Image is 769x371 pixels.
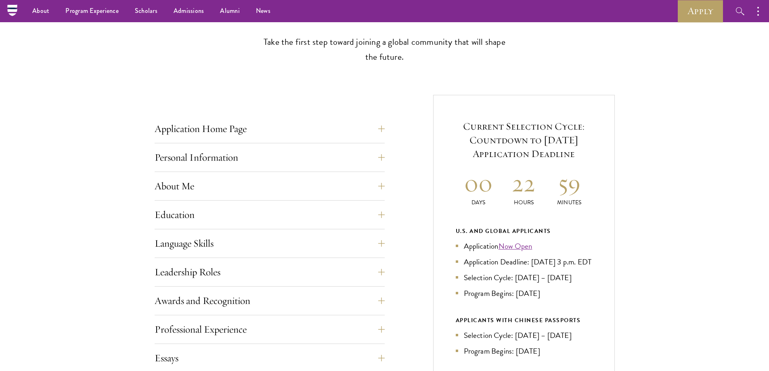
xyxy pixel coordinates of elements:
[260,35,510,65] p: Take the first step toward joining a global community that will shape the future.
[155,119,385,138] button: Application Home Page
[155,348,385,368] button: Essays
[456,272,592,283] li: Selection Cycle: [DATE] – [DATE]
[155,320,385,339] button: Professional Experience
[456,240,592,252] li: Application
[456,226,592,236] div: U.S. and Global Applicants
[547,198,592,207] p: Minutes
[547,168,592,198] h2: 59
[456,119,592,161] h5: Current Selection Cycle: Countdown to [DATE] Application Deadline
[155,148,385,167] button: Personal Information
[456,287,592,299] li: Program Begins: [DATE]
[456,345,592,357] li: Program Begins: [DATE]
[155,291,385,310] button: Awards and Recognition
[456,315,592,325] div: APPLICANTS WITH CHINESE PASSPORTS
[155,234,385,253] button: Language Skills
[155,176,385,196] button: About Me
[456,256,592,268] li: Application Deadline: [DATE] 3 p.m. EDT
[155,205,385,224] button: Education
[456,198,501,207] p: Days
[499,240,532,252] a: Now Open
[501,198,547,207] p: Hours
[456,168,501,198] h2: 00
[456,329,592,341] li: Selection Cycle: [DATE] – [DATE]
[501,168,547,198] h2: 22
[155,262,385,282] button: Leadership Roles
